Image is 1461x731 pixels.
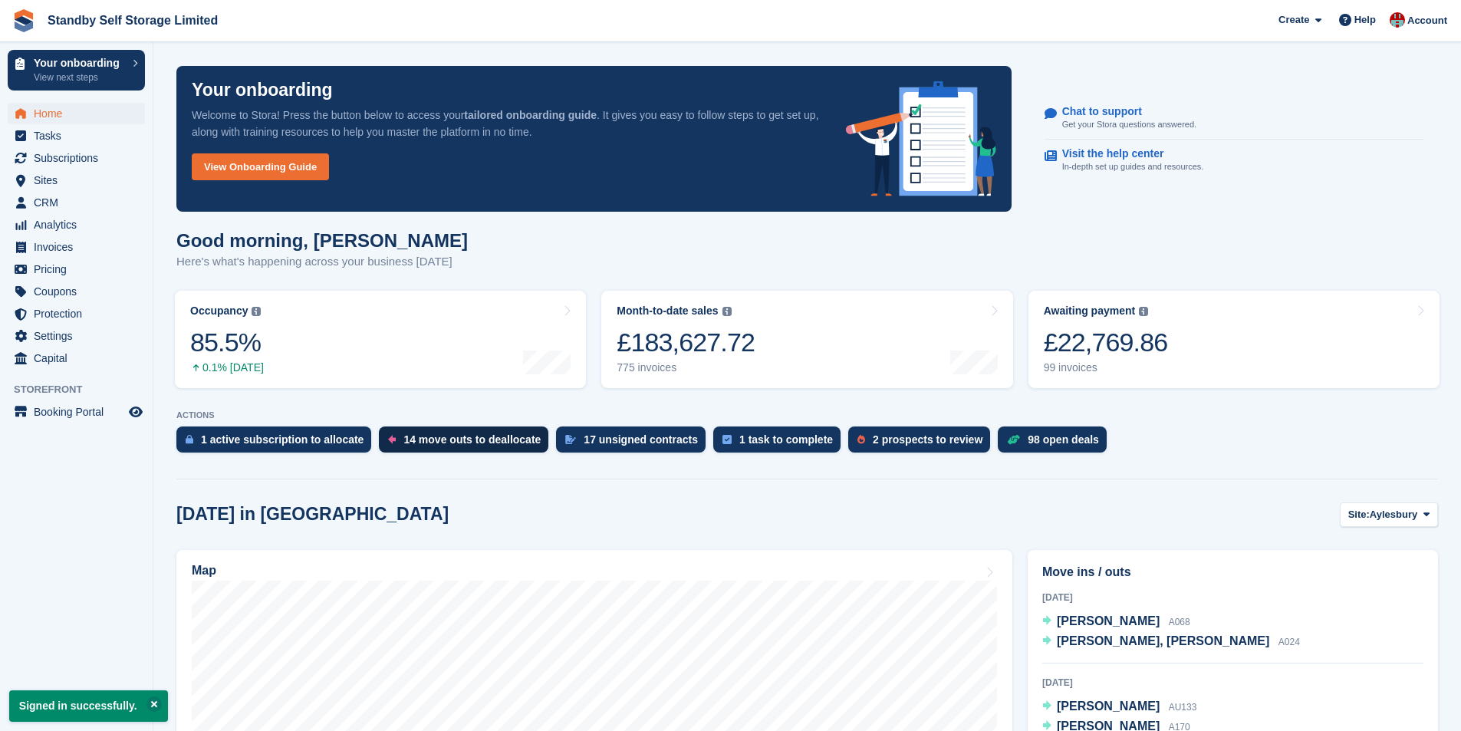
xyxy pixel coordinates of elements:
[34,281,126,302] span: Coupons
[8,258,145,280] a: menu
[1062,160,1204,173] p: In-depth set up guides and resources.
[252,307,261,316] img: icon-info-grey-7440780725fd019a000dd9b08b2336e03edf1995a4989e88bcd33f0948082b44.svg
[1169,702,1197,713] span: AU133
[857,435,865,444] img: prospect-51fa495bee0391a8d652442698ab0144808aea92771e9ea1ae160a38d050c398.svg
[8,192,145,213] a: menu
[8,125,145,147] a: menu
[34,258,126,280] span: Pricing
[8,303,145,324] a: menu
[8,401,145,423] a: menu
[565,435,576,444] img: contract_signature_icon-13c848040528278c33f63329250d36e43548de30e8caae1d1a13099fd9432cc5.svg
[34,170,126,191] span: Sites
[8,103,145,124] a: menu
[713,426,848,460] a: 1 task to complete
[190,305,248,318] div: Occupancy
[1062,147,1192,160] p: Visit the help center
[1044,305,1136,318] div: Awaiting payment
[1340,502,1438,528] button: Site: Aylesbury
[12,9,35,32] img: stora-icon-8386f47178a22dfd0bd8f6a31ec36ba5ce8667c1dd55bd0f319d3a0aa187defe.svg
[1390,12,1405,28] img: Connor Spurle
[9,690,168,722] p: Signed in successfully.
[556,426,713,460] a: 17 unsigned contracts
[1057,700,1160,713] span: [PERSON_NAME]
[1370,507,1417,522] span: Aylesbury
[176,426,379,460] a: 1 active subscription to allocate
[1042,632,1300,652] a: [PERSON_NAME], [PERSON_NAME] A024
[176,504,449,525] h2: [DATE] in [GEOGRAPHIC_DATA]
[192,564,216,578] h2: Map
[34,214,126,235] span: Analytics
[1139,307,1148,316] img: icon-info-grey-7440780725fd019a000dd9b08b2336e03edf1995a4989e88bcd33f0948082b44.svg
[1169,617,1190,627] span: A068
[1348,507,1370,522] span: Site:
[617,305,718,318] div: Month-to-date sales
[1042,612,1190,632] a: [PERSON_NAME] A068
[1042,697,1196,717] a: [PERSON_NAME] AU133
[34,71,125,84] p: View next steps
[739,433,833,446] div: 1 task to complete
[14,382,153,397] span: Storefront
[34,325,126,347] span: Settings
[8,50,145,91] a: Your onboarding View next steps
[176,230,468,251] h1: Good morning, [PERSON_NAME]
[1042,591,1423,604] div: [DATE]
[34,192,126,213] span: CRM
[601,291,1012,388] a: Month-to-date sales £183,627.72 775 invoices
[1042,676,1423,690] div: [DATE]
[127,403,145,421] a: Preview store
[1407,13,1447,28] span: Account
[379,426,556,460] a: 14 move outs to deallocate
[1057,634,1269,647] span: [PERSON_NAME], [PERSON_NAME]
[1062,105,1184,118] p: Chat to support
[192,153,329,180] a: View Onboarding Guide
[34,236,126,258] span: Invoices
[175,291,586,388] a: Occupancy 85.5% 0.1% [DATE]
[34,125,126,147] span: Tasks
[846,81,996,196] img: onboarding-info-6c161a55d2c0e0a8cae90662b2fe09162a5109e8cc188191df67fb4f79e88e88.svg
[1045,97,1423,140] a: Chat to support Get your Stora questions answered.
[584,433,698,446] div: 17 unsigned contracts
[1028,433,1099,446] div: 98 open deals
[722,435,732,444] img: task-75834270c22a3079a89374b754ae025e5fb1db73e45f91037f5363f120a921f8.svg
[176,410,1438,420] p: ACTIONS
[1044,327,1168,358] div: £22,769.86
[8,214,145,235] a: menu
[34,147,126,169] span: Subscriptions
[848,426,998,460] a: 2 prospects to review
[186,434,193,444] img: active_subscription_to_allocate_icon-d502201f5373d7db506a760aba3b589e785aa758c864c3986d89f69b8ff3...
[1028,291,1440,388] a: Awaiting payment £22,769.86 99 invoices
[998,426,1114,460] a: 98 open deals
[403,433,541,446] div: 14 move outs to deallocate
[1057,614,1160,627] span: [PERSON_NAME]
[1007,434,1020,445] img: deal-1b604bf984904fb50ccaf53a9ad4b4a5d6e5aea283cecdc64d6e3604feb123c2.svg
[190,361,264,374] div: 0.1% [DATE]
[8,170,145,191] a: menu
[1045,140,1423,181] a: Visit the help center In-depth set up guides and resources.
[34,58,125,68] p: Your onboarding
[1278,12,1309,28] span: Create
[8,325,145,347] a: menu
[1354,12,1376,28] span: Help
[201,433,364,446] div: 1 active subscription to allocate
[34,401,126,423] span: Booking Portal
[34,303,126,324] span: Protection
[176,253,468,271] p: Here's what's happening across your business [DATE]
[1044,361,1168,374] div: 99 invoices
[192,107,821,140] p: Welcome to Stora! Press the button below to access your . It gives you easy to follow steps to ge...
[34,347,126,369] span: Capital
[1042,563,1423,581] h2: Move ins / outs
[8,347,145,369] a: menu
[41,8,224,33] a: Standby Self Storage Limited
[722,307,732,316] img: icon-info-grey-7440780725fd019a000dd9b08b2336e03edf1995a4989e88bcd33f0948082b44.svg
[617,361,755,374] div: 775 invoices
[8,281,145,302] a: menu
[464,109,597,121] strong: tailored onboarding guide
[8,147,145,169] a: menu
[8,236,145,258] a: menu
[34,103,126,124] span: Home
[388,435,396,444] img: move_outs_to_deallocate_icon-f764333ba52eb49d3ac5e1228854f67142a1ed5810a6f6cc68b1a99e826820c5.svg
[617,327,755,358] div: £183,627.72
[873,433,982,446] div: 2 prospects to review
[1062,118,1196,131] p: Get your Stora questions answered.
[190,327,264,358] div: 85.5%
